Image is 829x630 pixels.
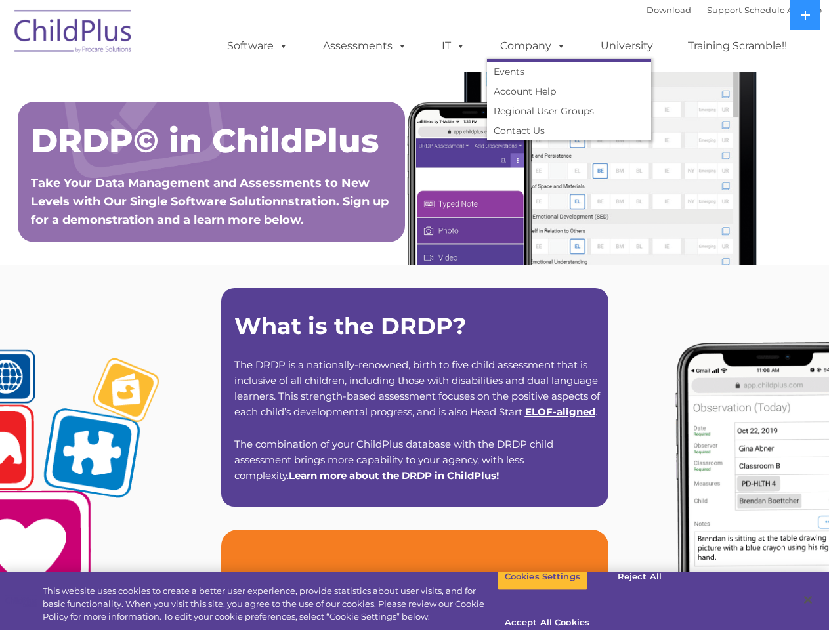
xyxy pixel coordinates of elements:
a: IT [429,33,478,59]
strong: What is the DRDP? [234,312,467,340]
img: ChildPlus by Procare Solutions [8,1,139,66]
span: The DRDP is a nationally-renowned, birth to five child assessment that is inclusive of all childr... [234,358,600,418]
span: DRDP© in ChildPlus [31,121,379,161]
span: ! [289,469,499,482]
a: Account Help [487,81,651,101]
a: Download [647,5,691,15]
font: | [647,5,822,15]
span: Take Your Data Management and Assessments to New Levels with Our Single Software Solutionnstratio... [31,176,389,227]
a: Learn more about the DRDP in ChildPlus [289,469,496,482]
button: Close [794,585,822,614]
a: Company [487,33,579,59]
span: The combination of your ChildPlus database with the DRDP child assessment brings more capability ... [234,438,553,482]
a: Schedule A Demo [744,5,822,15]
button: Reject All [599,563,681,591]
a: Assessments [310,33,420,59]
a: Software [214,33,301,59]
button: Cookies Settings [498,563,587,591]
a: ELOF-aligned [525,406,595,418]
a: Regional User Groups [487,101,651,121]
a: Events [487,62,651,81]
a: University [587,33,666,59]
div: This website uses cookies to create a better user experience, provide statistics about user visit... [43,585,498,623]
a: Support [707,5,742,15]
a: Training Scramble!! [675,33,800,59]
a: Contact Us [487,121,651,140]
